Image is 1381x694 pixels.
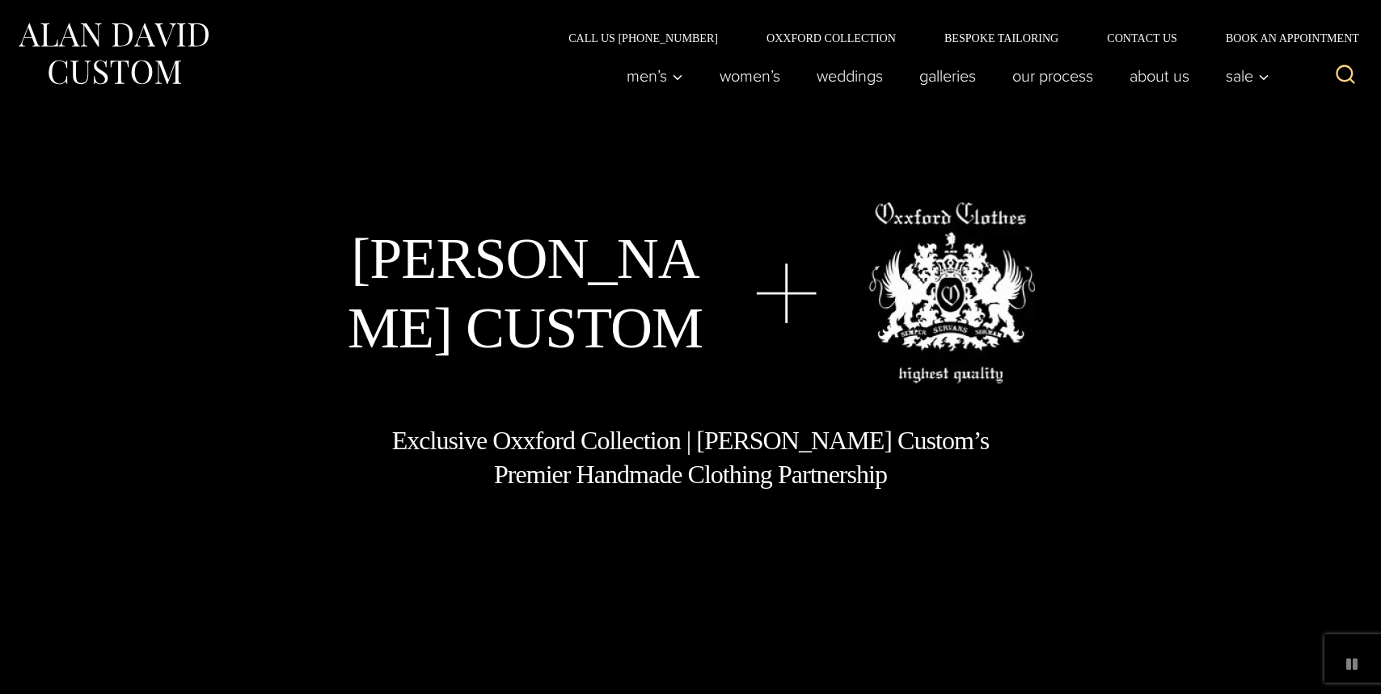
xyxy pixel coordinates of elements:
[1226,68,1269,84] span: Sale
[995,60,1112,92] a: Our Process
[609,60,1278,92] nav: Primary Navigation
[1083,32,1202,44] a: Contact Us
[627,68,683,84] span: Men’s
[742,32,920,44] a: Oxxford Collection
[920,32,1083,44] a: Bespoke Tailoring
[544,32,1365,44] nav: Secondary Navigation
[1202,32,1365,44] a: Book an Appointment
[868,202,1035,384] img: oxxford clothes, highest quality
[902,60,995,92] a: Galleries
[1112,60,1208,92] a: About Us
[702,60,799,92] a: Women’s
[1326,57,1365,95] button: View Search Form
[544,32,742,44] a: Call Us [PHONE_NUMBER]
[347,224,704,364] h1: [PERSON_NAME] Custom
[1339,651,1365,677] button: pause animated background image
[799,60,902,92] a: weddings
[391,424,990,491] h1: Exclusive Oxxford Collection | [PERSON_NAME] Custom’s Premier Handmade Clothing Partnership
[16,18,210,90] img: Alan David Custom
